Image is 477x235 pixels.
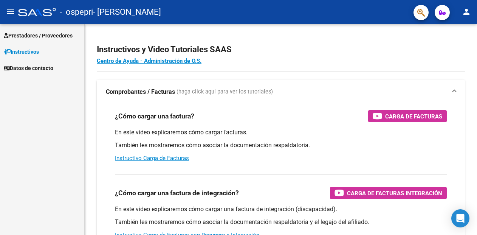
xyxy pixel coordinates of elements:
span: Prestadores / Proveedores [4,31,73,40]
span: Datos de contacto [4,64,53,72]
p: También les mostraremos cómo asociar la documentación respaldatoria y el legajo del afiliado. [115,218,447,226]
mat-expansion-panel-header: Comprobantes / Facturas (haga click aquí para ver los tutoriales) [97,80,465,104]
h3: ¿Cómo cargar una factura? [115,111,194,121]
p: En este video explicaremos cómo cargar una factura de integración (discapacidad). [115,205,447,213]
a: Instructivo Carga de Facturas [115,155,189,162]
span: Carga de Facturas Integración [347,188,442,198]
mat-icon: person [462,7,471,16]
h2: Instructivos y Video Tutoriales SAAS [97,42,465,57]
button: Carga de Facturas [368,110,447,122]
span: Instructivos [4,48,39,56]
p: En este video explicaremos cómo cargar facturas. [115,128,447,137]
div: Open Intercom Messenger [451,209,469,227]
span: - ospepri [60,4,93,20]
span: - [PERSON_NAME] [93,4,161,20]
span: Carga de Facturas [385,112,442,121]
strong: Comprobantes / Facturas [106,88,175,96]
span: (haga click aquí para ver los tutoriales) [177,88,273,96]
a: Centro de Ayuda - Administración de O.S. [97,58,201,64]
mat-icon: menu [6,7,15,16]
h3: ¿Cómo cargar una factura de integración? [115,188,239,198]
button: Carga de Facturas Integración [330,187,447,199]
p: También les mostraremos cómo asociar la documentación respaldatoria. [115,141,447,149]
